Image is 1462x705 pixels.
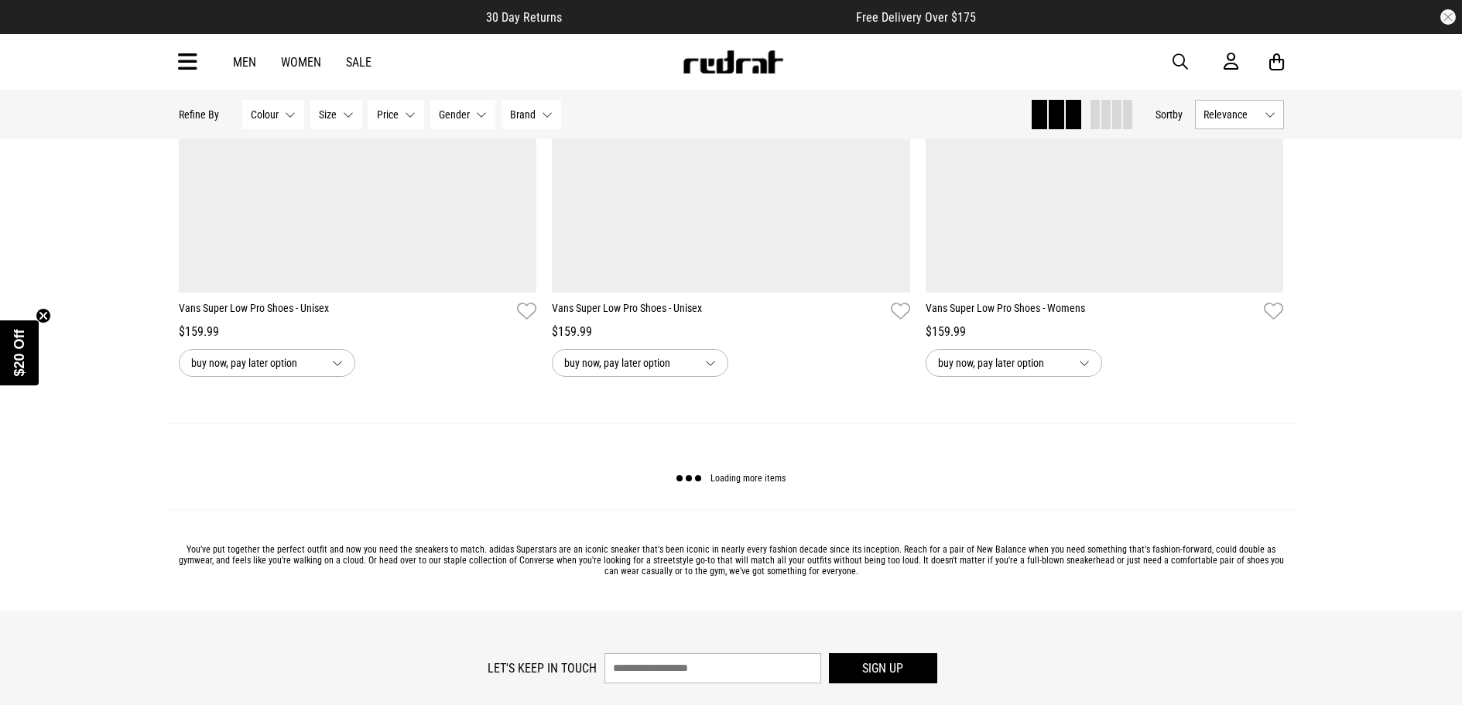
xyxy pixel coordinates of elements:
span: Free Delivery Over $175 [856,10,976,25]
a: Vans Super Low Pro Shoes - Womens [926,300,1258,323]
span: Loading more items [710,474,786,484]
button: Gender [430,100,495,129]
button: Close teaser [36,308,51,323]
button: buy now, pay later option [926,349,1102,377]
button: Relevance [1195,100,1284,129]
button: Colour [242,100,304,129]
button: Brand [502,100,561,129]
iframe: Customer reviews powered by Trustpilot [593,9,825,25]
span: Gender [439,108,470,121]
button: buy now, pay later option [552,349,728,377]
div: $159.99 [552,323,910,341]
span: buy now, pay later option [564,354,693,372]
p: Refine By [179,108,219,121]
a: Men [233,55,256,70]
img: Redrat logo [682,50,784,74]
button: buy now, pay later option [179,349,355,377]
a: Sale [346,55,371,70]
span: Brand [510,108,536,121]
span: buy now, pay later option [191,354,320,372]
div: $159.99 [179,323,537,341]
span: Relevance [1203,108,1258,121]
span: $20 Off [12,329,27,376]
p: You've put together the perfect outfit and now you need the sneakers to match. adidas Superstars ... [179,544,1284,577]
div: $159.99 [926,323,1284,341]
button: Price [368,100,424,129]
a: Vans Super Low Pro Shoes - Unisex [552,300,885,323]
a: Women [281,55,321,70]
span: by [1173,108,1183,121]
label: Let's keep in touch [488,661,597,676]
span: Colour [251,108,279,121]
span: 30 Day Returns [486,10,562,25]
button: Sortby [1156,105,1183,124]
span: buy now, pay later option [938,354,1067,372]
button: Size [310,100,362,129]
span: Price [377,108,399,121]
button: Sign up [829,653,937,683]
span: Size [319,108,337,121]
a: Vans Super Low Pro Shoes - Unisex [179,300,512,323]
